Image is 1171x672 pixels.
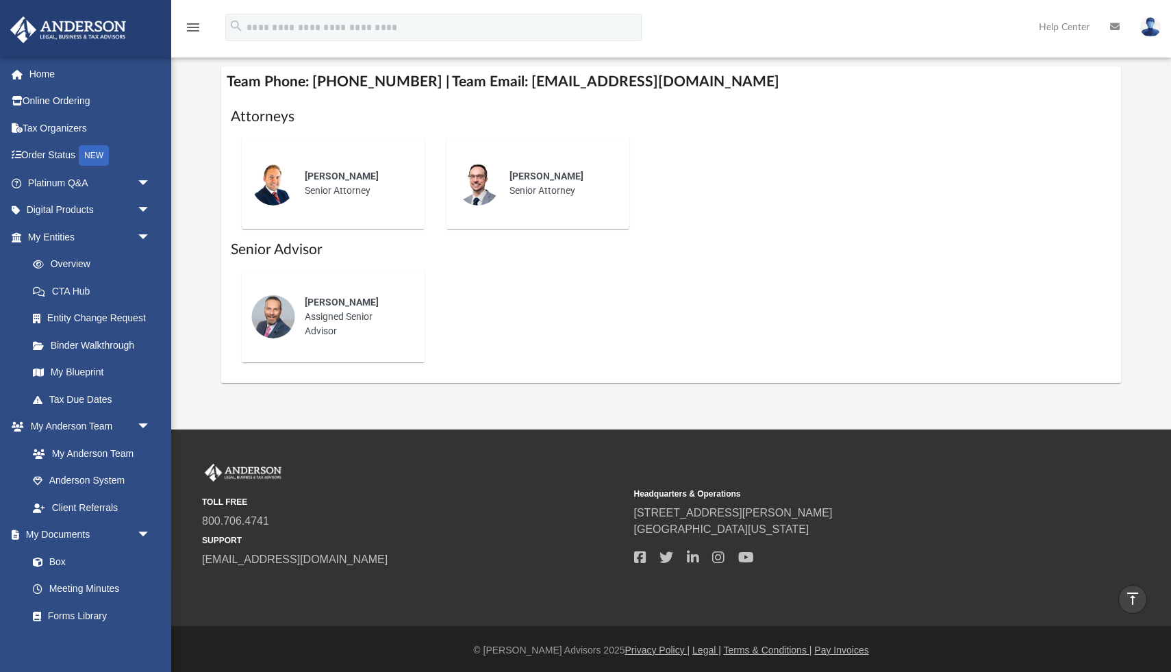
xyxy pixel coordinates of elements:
span: [PERSON_NAME] [509,171,583,182]
span: arrow_drop_down [137,521,164,549]
img: User Pic [1140,17,1161,37]
a: [EMAIL_ADDRESS][DOMAIN_NAME] [202,553,388,565]
i: vertical_align_top [1124,590,1141,607]
a: Tax Organizers [10,114,171,142]
a: My Anderson Team [19,440,158,467]
h1: Senior Advisor [231,240,1111,260]
a: Forms Library [19,602,158,630]
a: Order StatusNEW [10,142,171,170]
h4: Team Phone: [PHONE_NUMBER] | Team Email: [EMAIL_ADDRESS][DOMAIN_NAME] [221,66,1121,97]
div: NEW [79,145,109,166]
small: Headquarters & Operations [634,488,1057,500]
small: TOLL FREE [202,496,625,508]
i: search [229,18,244,34]
a: My Anderson Teamarrow_drop_down [10,413,164,440]
a: Binder Walkthrough [19,332,171,359]
div: Assigned Senior Advisor [295,286,415,348]
a: menu [185,26,201,36]
a: Online Ordering [10,88,171,115]
div: © [PERSON_NAME] Advisors 2025 [171,643,1171,658]
a: Home [10,60,171,88]
a: vertical_align_top [1118,585,1147,614]
a: Client Referrals [19,494,164,521]
a: Anderson System [19,467,164,495]
a: My Entitiesarrow_drop_down [10,223,171,251]
div: Senior Attorney [500,160,620,208]
img: thumbnail [456,162,500,206]
img: thumbnail [251,162,295,206]
a: Entity Change Request [19,305,171,332]
a: Platinum Q&Aarrow_drop_down [10,169,171,197]
a: Privacy Policy | [625,645,690,656]
a: Overview [19,251,171,278]
img: thumbnail [251,295,295,338]
a: 800.706.4741 [202,515,269,527]
a: Meeting Minutes [19,575,164,603]
a: Digital Productsarrow_drop_down [10,197,171,224]
a: [GEOGRAPHIC_DATA][US_STATE] [634,523,809,535]
h1: Attorneys [231,107,1111,127]
small: SUPPORT [202,534,625,547]
span: arrow_drop_down [137,413,164,441]
i: menu [185,19,201,36]
a: My Blueprint [19,359,164,386]
img: Anderson Advisors Platinum Portal [6,16,130,43]
a: Tax Due Dates [19,386,171,413]
img: Anderson Advisors Platinum Portal [202,464,284,482]
a: Pay Invoices [814,645,868,656]
span: [PERSON_NAME] [305,297,379,308]
span: arrow_drop_down [137,223,164,251]
a: CTA Hub [19,277,171,305]
span: arrow_drop_down [137,169,164,197]
a: Legal | [692,645,721,656]
span: arrow_drop_down [137,197,164,225]
span: [PERSON_NAME] [305,171,379,182]
a: Terms & Conditions | [724,645,812,656]
a: My Documentsarrow_drop_down [10,521,164,549]
a: Box [19,548,158,575]
div: Senior Attorney [295,160,415,208]
a: [STREET_ADDRESS][PERSON_NAME] [634,507,833,519]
